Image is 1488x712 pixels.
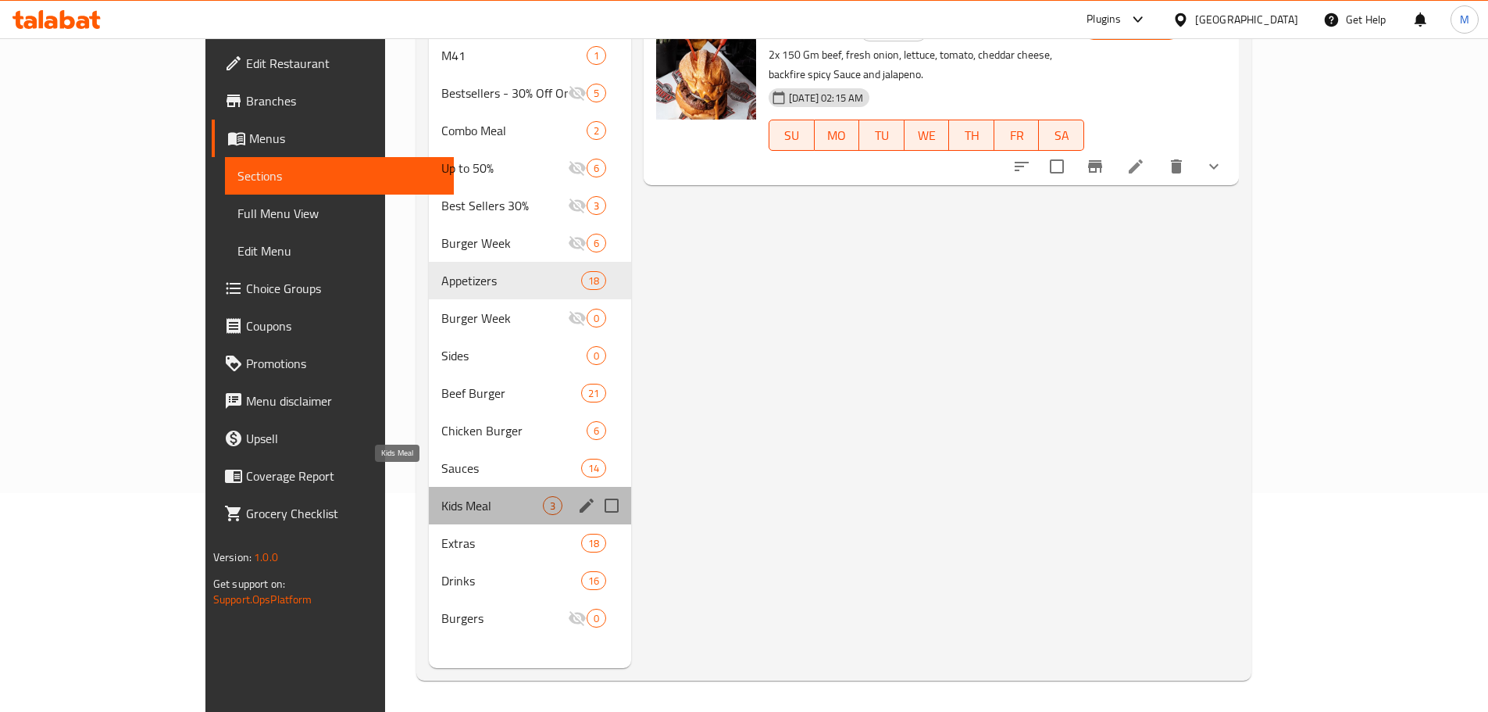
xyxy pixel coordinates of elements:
[212,382,454,420] a: Menu disclaimer
[213,547,252,567] span: Version:
[568,196,587,215] svg: Inactive section
[246,504,441,523] span: Grocery Checklist
[1185,20,1226,41] h6: 35 QAR
[429,187,631,224] div: Best Sellers 30%3
[1040,150,1073,183] span: Select to update
[225,157,454,195] a: Sections
[441,496,543,515] span: Kids Meal
[441,609,568,628] span: Burgers
[543,496,562,515] div: items
[575,494,598,517] button: edit
[911,124,944,147] span: WE
[587,161,605,176] span: 6
[905,120,950,151] button: WE
[246,354,441,373] span: Promotions
[212,270,454,307] a: Choice Groups
[1087,10,1121,29] div: Plugins
[587,86,605,101] span: 5
[1204,157,1223,176] svg: Show Choices
[581,571,606,590] div: items
[441,196,568,215] span: Best Sellers 30%
[582,461,605,476] span: 14
[246,467,441,485] span: Coverage Report
[429,599,631,637] div: Burgers0
[441,346,587,365] span: Sides
[587,84,606,102] div: items
[246,317,441,335] span: Coupons
[955,124,988,147] span: TH
[212,345,454,382] a: Promotions
[587,311,605,326] span: 0
[587,424,605,438] span: 6
[441,421,587,440] span: Chicken Burger
[441,46,587,65] span: M41
[568,84,587,102] svg: Inactive section
[441,84,568,102] span: Bestsellers - 30% Off On Selected Items
[225,195,454,232] a: Full Menu View
[587,346,606,365] div: items
[1158,148,1195,185] button: delete
[582,386,605,401] span: 21
[587,349,605,363] span: 0
[656,20,756,120] img: Back Fire Burger
[1003,148,1040,185] button: sort-choices
[429,37,631,74] div: M411
[568,234,587,252] svg: Inactive section
[237,204,441,223] span: Full Menu View
[1195,148,1233,185] button: show more
[429,412,631,449] div: Chicken Burger6
[429,74,631,112] div: Bestsellers - 30% Off On Selected Items5
[212,120,454,157] a: Menus
[441,271,581,290] span: Appetizers
[581,384,606,403] div: items
[994,120,1040,151] button: FR
[441,571,581,590] span: Drinks
[568,309,587,327] svg: Inactive section
[429,337,631,374] div: Sides0
[1076,148,1114,185] button: Branch-specific-item
[1126,157,1145,176] a: Edit menu item
[1045,124,1078,147] span: SA
[581,459,606,478] div: items
[859,120,905,151] button: TU
[212,45,454,82] a: Edit Restaurant
[429,524,631,562] div: Extras18
[429,374,631,412] div: Beef Burger21
[246,91,441,110] span: Branches
[429,262,631,299] div: Appetizers18
[246,429,441,448] span: Upsell
[441,534,581,553] span: Extras
[212,307,454,345] a: Coupons
[815,120,860,151] button: MO
[949,120,994,151] button: TH
[581,534,606,553] div: items
[212,457,454,495] a: Coverage Report
[441,121,587,140] div: Combo Meal
[429,149,631,187] div: Up to 50%6
[429,224,631,262] div: Burger Week6
[582,274,605,288] span: 18
[544,499,562,513] span: 3
[213,574,285,594] span: Get support on:
[581,271,606,290] div: items
[212,420,454,457] a: Upsell
[441,459,581,478] span: Sauces
[1001,124,1033,147] span: FR
[212,495,454,532] a: Grocery Checklist
[246,54,441,73] span: Edit Restaurant
[441,234,568,252] span: Burger Week
[237,166,441,185] span: Sections
[568,159,587,177] svg: Inactive section
[568,609,587,628] svg: Inactive section
[587,159,606,177] div: items
[587,121,606,140] div: items
[441,159,568,177] span: Up to 50%
[237,242,441,260] span: Edit Menu
[249,129,441,148] span: Menus
[212,82,454,120] a: Branches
